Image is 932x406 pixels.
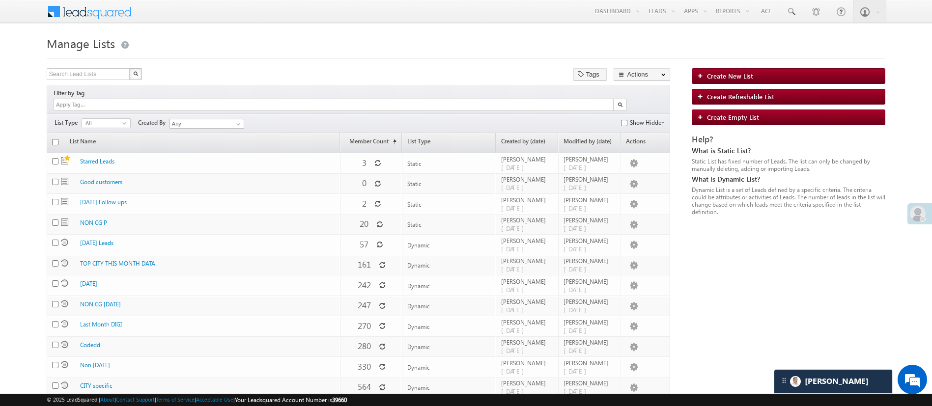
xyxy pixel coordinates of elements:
[692,186,885,216] div: Dynamic List is a set of Leads defined by a specific criteria. The criteria could be attributes o...
[780,377,788,384] img: carter-drag
[169,119,244,129] input: Type to Search
[697,114,707,120] img: add_icon.png
[340,134,402,153] a: Member Count(sorted ascending)
[82,119,122,128] span: All
[407,282,430,290] span: Dynamic
[564,326,592,334] span: [DATE]
[564,163,592,171] span: [DATE]
[707,113,759,121] span: Create Empty List
[116,396,155,403] a: Contact Support
[407,343,430,351] span: Dynamic
[80,341,100,349] a: Codedd
[54,88,88,99] div: Filter by Tag
[65,134,101,153] a: List Name
[564,346,592,354] span: [DATE]
[61,300,68,307] span: Dynamic
[614,68,670,81] button: Actions
[564,339,616,346] span: [PERSON_NAME]
[407,160,422,167] span: Static
[501,319,554,326] span: [PERSON_NAME]
[501,367,529,375] span: [DATE]
[501,326,529,334] span: [DATE]
[618,102,622,107] img: Search
[501,237,554,244] span: [PERSON_NAME]
[156,396,195,403] a: Terms of Service
[564,359,616,367] span: [PERSON_NAME]
[235,396,347,404] span: Your Leadsquared Account Number is
[358,320,371,331] span: 270
[692,135,885,144] div: Help?
[564,379,616,387] span: [PERSON_NAME]
[697,73,707,79] img: add_icon.png
[360,239,368,250] span: 57
[707,92,774,101] span: Create Refreshable List
[407,201,422,208] span: Static
[564,257,616,265] span: [PERSON_NAME]
[407,364,430,371] span: Dynamic
[80,178,122,186] a: Good customers
[80,280,97,287] a: [DATE]
[231,119,243,129] a: Show All Items
[358,259,371,270] span: 161
[564,367,592,375] span: [DATE]
[80,260,155,267] a: TOP CITY THIS MONTH DATA
[573,68,607,81] button: Tags
[501,339,554,346] span: [PERSON_NAME]
[47,35,115,51] span: Manage Lists
[358,381,371,392] span: 564
[61,361,68,368] span: Dynamic
[501,285,529,294] span: [DATE]
[80,198,127,206] a: [DATE] Follow ups
[80,239,113,246] a: [DATE] Leads
[358,361,371,372] span: 330
[564,176,616,183] span: [PERSON_NAME]
[564,224,592,232] span: [DATE]
[707,72,753,80] span: Create New List
[80,382,113,389] a: CITY specific
[52,139,58,145] input: Check all records
[501,224,529,232] span: [DATE]
[564,217,616,224] span: [PERSON_NAME]
[55,101,113,109] input: Apply Tag...
[564,305,592,314] span: [DATE]
[692,158,885,172] div: Static List has fixed number of Leads. The list can only be changed by manually deleting, adding ...
[564,319,616,326] span: [PERSON_NAME]
[564,265,592,273] span: [DATE]
[407,242,430,249] span: Dynamic
[501,265,529,273] span: [DATE]
[501,196,554,204] span: [PERSON_NAME]
[805,377,869,386] span: Carter
[564,298,616,305] span: [PERSON_NAME]
[407,221,422,228] span: Static
[358,279,371,291] span: 242
[501,278,554,285] span: [PERSON_NAME]
[407,262,430,269] span: Dynamic
[362,198,367,209] span: 2
[360,218,368,229] span: 20
[501,298,554,305] span: [PERSON_NAME]
[692,175,885,184] div: What is Dynamic List?
[564,244,592,253] span: [DATE]
[133,71,138,76] img: Search
[80,300,121,308] a: NON CG [DATE]
[564,278,616,285] span: [PERSON_NAME]
[501,204,529,212] span: [DATE]
[47,395,347,405] span: © 2025 LeadSquared | | | | |
[501,257,554,265] span: [PERSON_NAME]
[692,146,885,155] div: What is Static List?
[402,134,495,153] a: List Type
[138,118,169,127] span: Created By
[621,134,670,153] span: Actions
[501,176,554,183] span: [PERSON_NAME]
[61,218,68,226] span: Static
[501,244,529,253] span: [DATE]
[407,180,422,188] span: Static
[80,219,107,226] a: NON CG P
[389,138,396,146] span: (sorted ascending)
[501,217,554,224] span: [PERSON_NAME]
[501,379,554,387] span: [PERSON_NAME]
[501,387,529,395] span: [DATE]
[55,118,82,127] span: List Type
[80,158,114,165] a: Starred Leads
[80,321,122,328] a: Last Month DIGI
